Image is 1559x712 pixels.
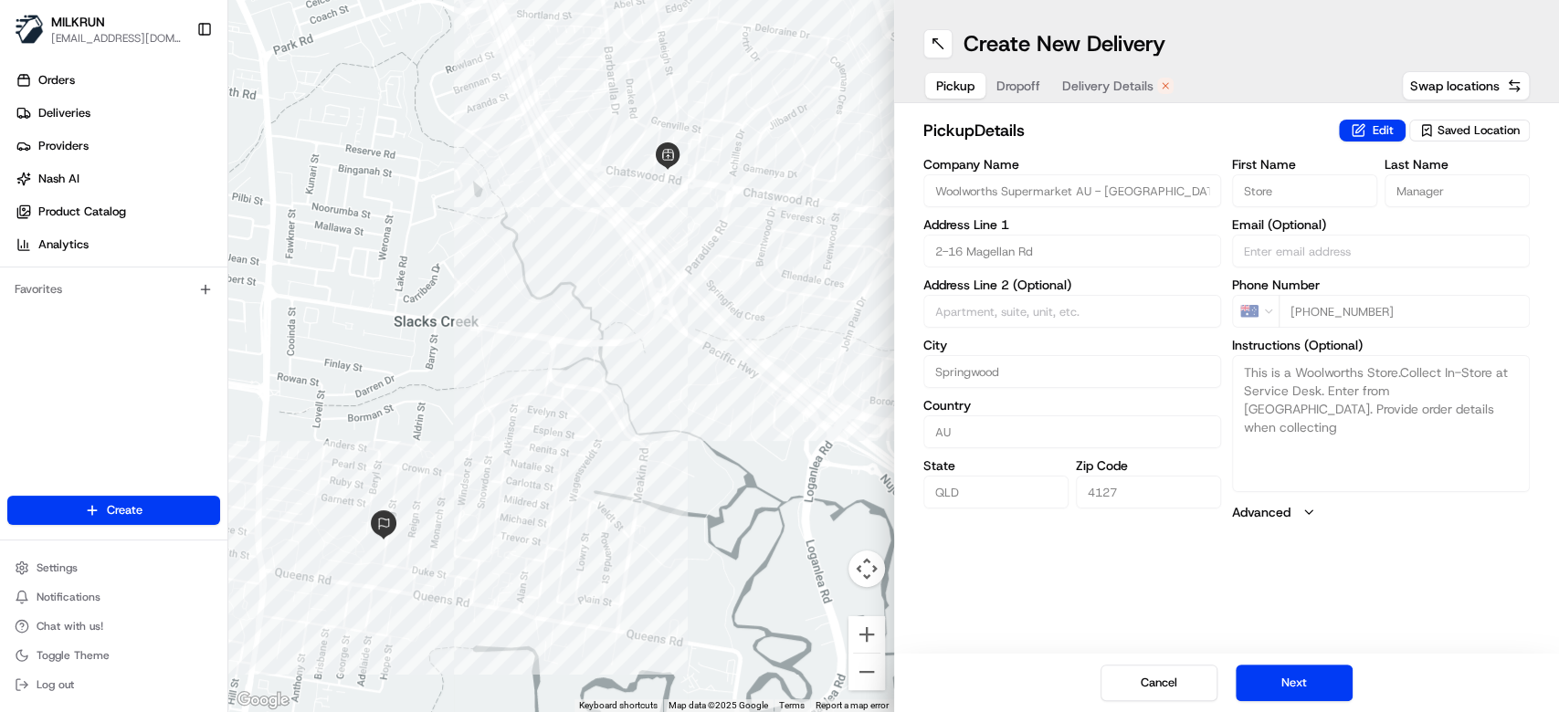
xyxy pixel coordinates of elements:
h2: pickup Details [923,118,1329,143]
label: Country [923,399,1221,412]
button: Keyboard shortcuts [579,699,658,712]
span: Toggle Theme [37,648,110,663]
a: Analytics [7,230,227,259]
span: Swap locations [1410,77,1500,95]
button: Saved Location [1409,118,1530,143]
label: Address Line 1 [923,218,1221,231]
input: Enter phone number [1279,295,1530,328]
a: Providers [7,131,227,161]
button: Swap locations [1402,71,1530,100]
label: Instructions (Optional) [1232,339,1530,351]
label: Advanced [1232,503,1290,521]
label: City [923,339,1221,351]
input: Enter address [923,235,1221,267]
span: Delivery Details [1062,77,1153,95]
button: MILKRUNMILKRUN[EMAIL_ADDRESS][DOMAIN_NAME] [7,7,189,51]
button: Toggle Theme [7,643,220,668]
button: Advanced [1232,503,1530,521]
button: Edit [1339,120,1406,141]
input: Enter first name [1232,174,1377,207]
button: Settings [7,555,220,581]
button: Cancel [1101,665,1217,701]
button: Log out [7,672,220,697]
a: Deliveries [7,99,227,128]
span: Nash AI [38,171,79,187]
a: Terms (opens in new tab) [779,700,805,710]
label: Phone Number [1232,278,1530,291]
span: Chat with us! [37,619,103,633]
span: Map data ©2025 Google [669,700,768,710]
label: Company Name [923,158,1221,171]
textarea: This is a Woolworths Store.Collect In-Store at Service Desk. Enter from [GEOGRAPHIC_DATA]. Provid... [1232,355,1530,492]
span: Analytics [38,236,89,253]
span: Orders [38,72,75,89]
input: Apartment, suite, unit, etc. [923,295,1221,328]
span: Notifications [37,590,100,604]
button: [EMAIL_ADDRESS][DOMAIN_NAME] [51,31,182,46]
h1: Create New Delivery [964,29,1165,58]
button: Chat with us! [7,613,220,639]
label: First Name [1232,158,1377,171]
span: Settings [37,560,78,575]
span: Saved Location [1438,122,1520,139]
span: Providers [38,138,89,154]
span: Pickup [936,77,974,95]
input: Enter zip code [1076,476,1221,508]
input: Enter city [923,355,1221,388]
a: Product Catalog [7,197,227,226]
input: Enter last name [1385,174,1530,207]
button: Create [7,496,220,525]
div: Favorites [7,275,220,304]
span: Dropoff [996,77,1040,95]
span: Product Catalog [38,204,126,220]
button: Zoom out [848,654,885,690]
button: Map camera controls [848,550,885,587]
label: Email (Optional) [1232,218,1530,231]
label: Address Line 2 (Optional) [923,278,1221,291]
button: Zoom in [848,616,885,653]
button: MILKRUN [51,13,105,31]
input: Enter state [923,476,1069,508]
a: Orders [7,66,227,95]
label: Last Name [1385,158,1530,171]
label: Zip Code [1076,459,1221,472]
a: Report a map error [816,700,889,710]
a: Nash AI [7,164,227,194]
button: Notifications [7,584,220,610]
span: Create [107,502,142,518]
span: Deliveries [38,105,90,121]
span: Log out [37,677,74,692]
input: Enter email address [1232,235,1530,267]
img: Google [233,688,293,712]
img: MILKRUN [15,15,44,44]
label: State [923,459,1069,472]
a: Open this area in Google Maps (opens a new window) [233,688,293,712]
input: Enter country [923,415,1221,448]
input: Enter company name [923,174,1221,207]
button: Next [1236,665,1353,701]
